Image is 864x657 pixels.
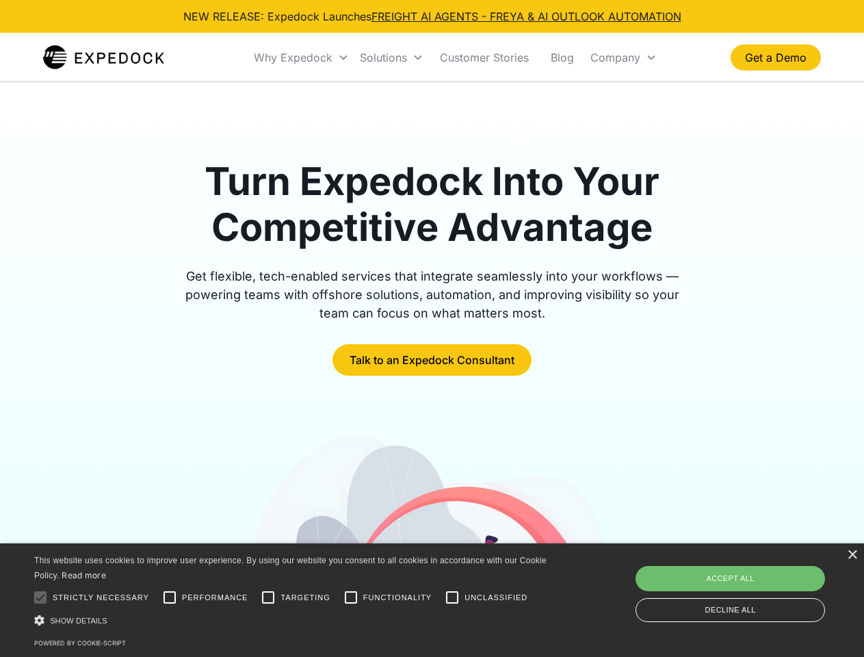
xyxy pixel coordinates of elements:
[170,159,695,250] h1: Turn Expedock Into Your Competitive Advantage
[590,51,640,64] div: Company
[183,8,681,25] div: NEW RELEASE: Expedock Launches
[363,592,432,604] span: Functionality
[371,10,681,23] a: FREIGHT AI AGENTS - FREYA & AI OUTLOOK AUTOMATION
[182,592,248,604] span: Performance
[34,639,126,647] a: Powered by cookie-script
[464,592,527,604] span: Unclassified
[354,34,429,81] div: Solutions
[43,44,164,71] img: Expedock Logo
[50,617,107,625] span: Show details
[636,509,864,657] iframe: Chat Widget
[170,267,695,322] div: Get flexible, tech-enabled services that integrate seamlessly into your workflows — powering team...
[585,34,662,81] div: Company
[62,570,106,580] a: Read more
[254,51,332,64] div: Why Expedock
[731,44,821,70] a: Get a Demo
[53,592,149,604] span: Strictly necessary
[429,34,540,81] a: Customer Stories
[248,34,354,81] div: Why Expedock
[280,592,330,604] span: Targeting
[34,556,547,581] span: This website uses cookies to improve user experience. By using our website you consent to all coo...
[34,613,551,628] div: Show details
[540,34,585,81] a: Blog
[43,44,164,71] a: home
[360,51,407,64] div: Solutions
[332,344,532,376] a: Talk to an Expedock Consultant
